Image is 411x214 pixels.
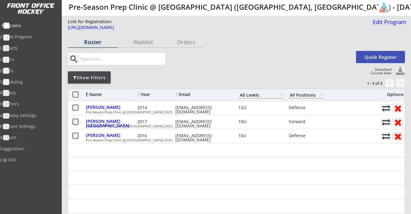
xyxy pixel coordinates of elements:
[137,92,174,97] div: Year
[69,54,79,64] button: search
[68,19,113,25] div: Link for Registration:
[350,80,382,86] div: 1 - 3 of 3
[367,68,391,75] div: Download Current View
[392,117,403,127] button: Remove from roster (no refund)
[238,105,284,110] div: 12U
[175,105,230,114] div: [EMAIL_ADDRESS][DOMAIN_NAME]
[289,105,325,110] div: Defense
[137,105,174,110] div: 2014
[137,134,174,138] div: 2016
[382,104,390,112] button: Move player
[68,39,118,45] div: Roster
[86,105,136,109] div: [PERSON_NAME]
[370,19,406,25] div: Edit Program
[68,75,111,81] div: Show Filters
[86,119,136,128] div: [PERSON_NAME][GEOGRAPHIC_DATA]
[382,118,390,126] button: Move player
[118,39,168,45] div: Waitlist
[86,92,136,97] div: Name
[396,67,405,76] button: Click to download full roster. Your browser settings may try to block it, check your security set...
[238,119,284,124] div: 10U
[370,19,406,30] a: Edit Program
[137,119,174,124] div: 2017
[86,138,379,142] div: Pre-Season Prep Clinic @ [GEOGRAPHIC_DATA] 2025
[68,25,369,33] a: [URL][DOMAIN_NAME]
[382,132,390,140] button: Move player
[86,133,136,137] div: [PERSON_NAME]
[396,78,405,87] button: keyboard_arrow_right
[175,92,230,97] div: Email
[356,51,405,63] button: Quick Register
[385,78,394,87] button: chevron_left
[168,39,204,45] div: Orders
[2,23,57,28] div: Programs
[86,124,379,128] div: Pre-Season Prep Clinic @ [GEOGRAPHIC_DATA] 2025
[392,131,403,141] button: Remove from roster (no refund)
[175,134,230,142] div: [EMAIL_ADDRESS][DOMAIN_NAME]
[68,25,369,30] div: [URL][DOMAIN_NAME]
[175,119,230,128] div: [EMAIL_ADDRESS][DOMAIN_NAME]
[392,103,403,113] button: Remove from roster (no refund)
[289,119,325,124] div: Forward
[289,134,325,138] div: Defense
[382,92,404,97] div: Options
[238,134,284,138] div: 10U
[86,110,379,114] div: Pre-Season Prep Clinic @ [GEOGRAPHIC_DATA] 2025
[79,53,165,65] input: Type here...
